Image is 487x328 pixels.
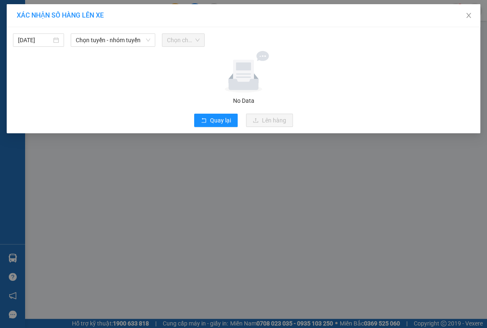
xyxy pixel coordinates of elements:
[194,114,238,127] button: rollbackQuay lại
[246,114,293,127] button: uploadLên hàng
[201,117,207,124] span: rollback
[167,34,200,46] span: Chọn chuyến
[18,36,51,45] input: 13/09/2025
[146,38,151,43] span: down
[457,4,480,28] button: Close
[76,34,150,46] span: Chọn tuyến - nhóm tuyến
[210,116,231,125] span: Quay lại
[12,96,475,105] div: No Data
[17,11,104,19] span: XÁC NHẬN SỐ HÀNG LÊN XE
[465,12,472,19] span: close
